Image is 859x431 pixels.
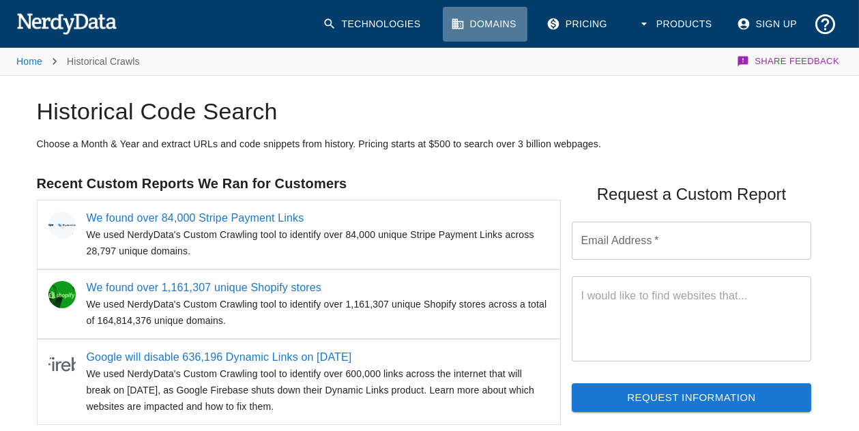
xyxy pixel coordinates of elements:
img: NerdyData.com [16,10,117,37]
a: Technologies [315,7,432,42]
a: Sign Up [729,7,808,42]
a: Google will disable 636,196 Dynamic Links on August 25thGoogle will disable 636,196 Dynamic Links... [37,339,561,425]
a: Home [16,56,42,67]
button: Request Information [572,383,812,412]
span: We used NerdyData's Custom Crawling tool to identify over 600,000 links across the internet that ... [87,368,534,412]
span: We used NerdyData's Custom Crawling tool to identify over 84,000 unique Stripe Payment Links acro... [87,229,534,256]
span: Google will disable 636,196 Dynamic Links on [DATE] [87,349,549,366]
a: We found over 1,161,307 unique Shopify storesWe found over 1,161,307 unique Shopify storesWe used... [37,269,561,339]
h6: Choose a Month & Year and extract URLs and code snippets from history. Pricing starts at $500 to ... [37,137,823,151]
button: Share Feedback [735,48,843,75]
span: We found over 1,161,307 unique Shopify stores [87,280,549,296]
div: Message [572,276,812,361]
span: We found over 84,000 Stripe Payment Links [87,210,549,226]
a: Pricing [538,7,618,42]
span: Recent Custom Reports We Ran for Customers [37,176,347,191]
nav: breadcrumb [16,48,140,75]
img: Google will disable 636,196 Dynamic Links on August 25th [48,351,76,378]
a: We found over 84,000 Stripe Payment LinksWe found over 84,000 Stripe Payment LinksWe used NerdyDa... [37,200,561,269]
p: Historical Crawls [67,55,140,68]
span: We used NerdyData's Custom Crawling tool to identify over 1,161,307 unique Shopify stores across ... [87,299,547,326]
button: Support and Documentation [808,7,843,42]
h1: Historical Code Search [37,98,823,126]
a: Domains [443,7,527,42]
img: We found over 1,161,307 unique Shopify stores [48,281,76,308]
img: We found over 84,000 Stripe Payment Links [48,211,76,239]
button: Products [629,7,723,42]
h1: Request a Custom Report [597,183,786,205]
